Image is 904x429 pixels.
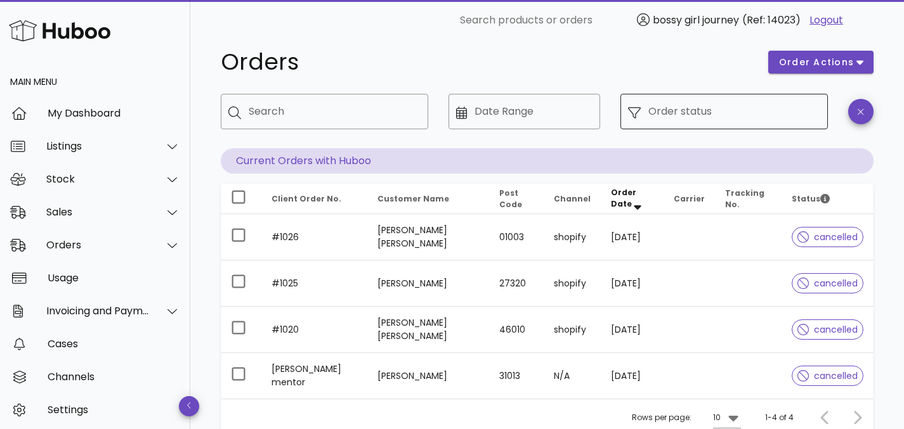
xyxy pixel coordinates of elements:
div: Palabras clave [149,75,202,83]
td: [PERSON_NAME] [367,353,489,399]
button: order actions [768,51,874,74]
td: N/A [544,353,601,399]
span: Channel [554,193,591,204]
div: v 4.0.25 [36,20,62,30]
span: Customer Name [377,193,449,204]
div: Cases [48,338,180,350]
img: logo_orange.svg [20,20,30,30]
p: Current Orders with Huboo [221,148,874,174]
h1: Orders [221,51,753,74]
td: [DATE] [601,353,664,399]
td: #1020 [261,307,367,353]
td: #1025 [261,260,367,307]
td: [DATE] [601,307,664,353]
span: Order Date [611,187,636,209]
th: Order Date: Sorted descending. Activate to remove sorting. [601,184,664,214]
th: Client Order No. [261,184,367,214]
div: Settings [48,404,180,416]
td: [PERSON_NAME] [367,260,489,307]
th: Customer Name [367,184,489,214]
th: Channel [544,184,601,214]
img: website_grey.svg [20,33,30,43]
span: cancelled [797,233,858,241]
span: Carrier [674,193,705,204]
div: Listings [46,140,150,152]
span: cancelled [797,279,858,288]
div: Usage [48,272,180,284]
div: 10Rows per page: [713,407,741,428]
td: shopify [544,307,601,353]
div: My Dashboard [48,107,180,119]
span: Status [792,193,830,204]
td: [PERSON_NAME] [PERSON_NAME] [367,307,489,353]
td: 01003 [489,214,544,260]
td: [DATE] [601,260,664,307]
div: 1-4 of 4 [765,412,794,423]
span: Client Order No. [272,193,341,204]
a: Logout [809,13,843,28]
th: Carrier [664,184,715,214]
td: 31013 [489,353,544,399]
div: Orders [46,239,150,251]
img: tab_domain_overview_orange.svg [53,74,63,84]
div: Dominio [67,75,97,83]
span: Tracking No. [725,188,764,210]
div: Sales [46,206,150,218]
th: Post Code [489,184,544,214]
td: 46010 [489,307,544,353]
div: Dominio: [DOMAIN_NAME] [33,33,142,43]
span: cancelled [797,371,858,380]
div: Invoicing and Payments [46,305,150,317]
td: shopify [544,214,601,260]
span: (Ref: 14023) [742,13,801,27]
div: 10 [713,412,721,423]
td: [PERSON_NAME] [PERSON_NAME] [367,214,489,260]
span: order actions [778,56,855,69]
span: Post Code [499,188,522,210]
span: cancelled [797,325,858,334]
div: Channels [48,371,180,383]
td: #1026 [261,214,367,260]
span: bossy girl journey [653,13,739,27]
td: [DATE] [601,214,664,260]
th: Status [782,184,874,214]
td: shopify [544,260,601,307]
td: [PERSON_NAME] mentor [261,353,367,399]
img: Huboo Logo [9,17,110,44]
td: 27320 [489,260,544,307]
div: Stock [46,173,150,185]
th: Tracking No. [715,184,782,214]
img: tab_keywords_by_traffic_grey.svg [135,74,145,84]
